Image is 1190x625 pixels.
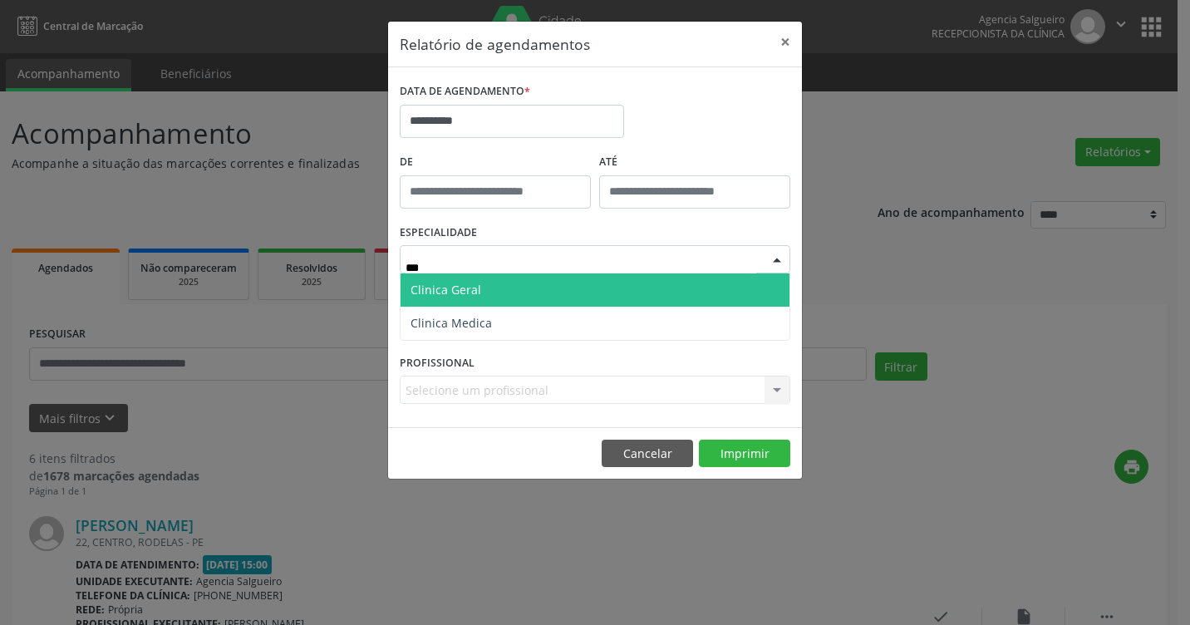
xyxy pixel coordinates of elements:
[699,440,790,468] button: Imprimir
[411,315,492,331] span: Clinica Medica
[400,220,477,246] label: ESPECIALIDADE
[400,33,590,55] h5: Relatório de agendamentos
[769,22,802,62] button: Close
[400,150,591,175] label: De
[599,150,790,175] label: ATÉ
[400,350,475,376] label: PROFISSIONAL
[411,282,481,298] span: Clinica Geral
[400,79,530,105] label: DATA DE AGENDAMENTO
[602,440,693,468] button: Cancelar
